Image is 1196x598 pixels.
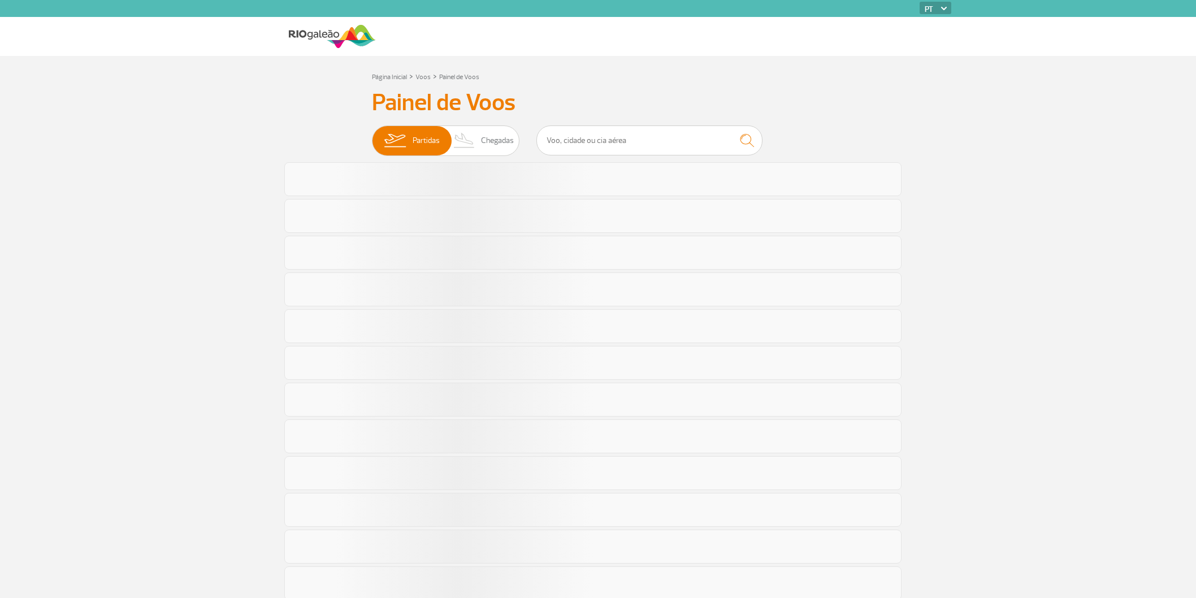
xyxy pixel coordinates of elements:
[415,73,431,81] a: Voos
[377,126,413,155] img: slider-embarque
[433,70,437,83] a: >
[448,126,481,155] img: slider-desembarque
[481,126,514,155] span: Chegadas
[372,89,824,117] h3: Painel de Voos
[439,73,479,81] a: Painel de Voos
[372,73,407,81] a: Página Inicial
[413,126,440,155] span: Partidas
[409,70,413,83] a: >
[536,125,762,155] input: Voo, cidade ou cia aérea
